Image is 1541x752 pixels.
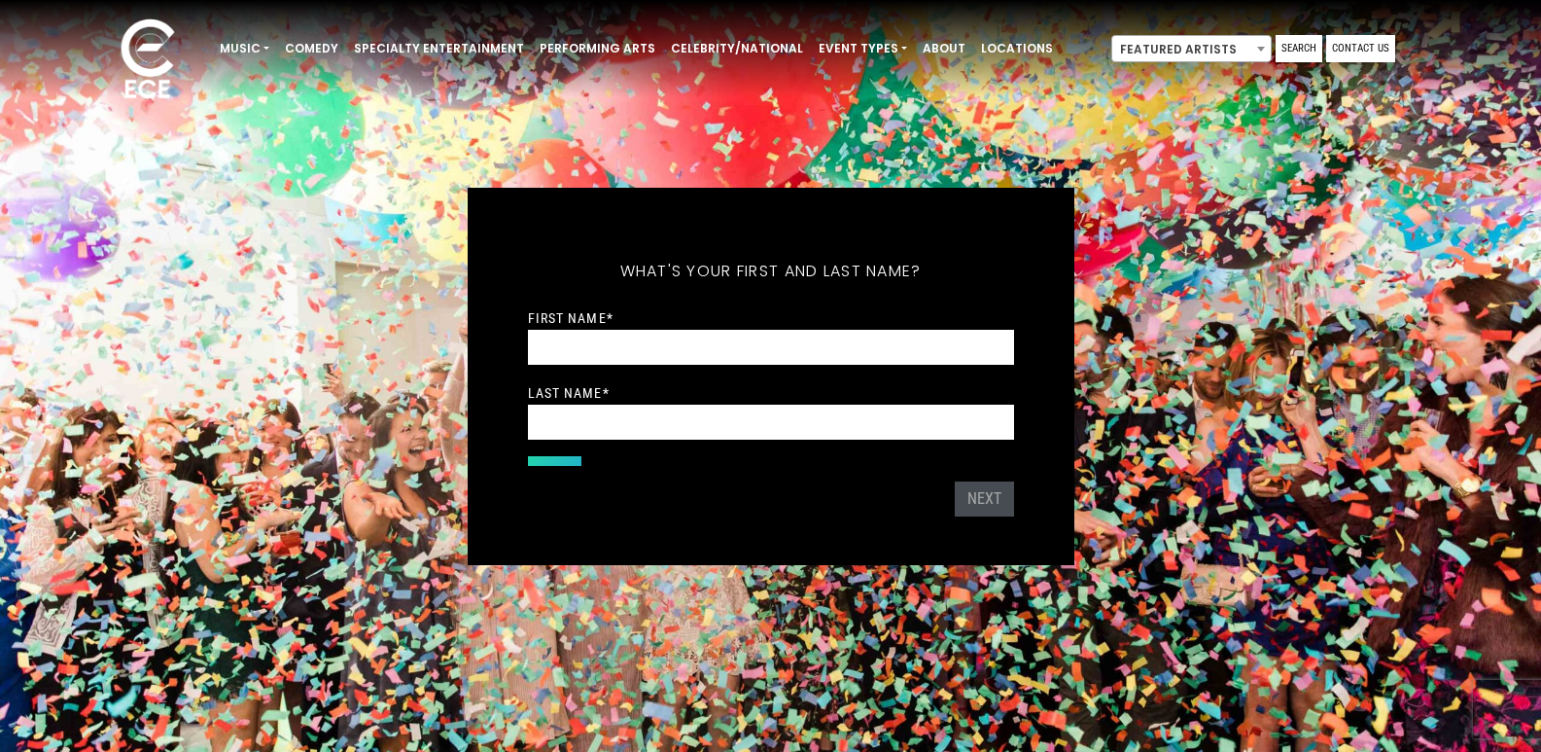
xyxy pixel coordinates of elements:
[811,32,915,65] a: Event Types
[1112,36,1271,63] span: Featured Artists
[528,384,610,402] label: Last Name
[1276,35,1322,62] a: Search
[1111,35,1272,62] span: Featured Artists
[1326,35,1395,62] a: Contact Us
[99,14,196,108] img: ece_new_logo_whitev2-1.png
[915,32,973,65] a: About
[528,236,1014,306] h5: What's your first and last name?
[528,309,613,327] label: First Name
[663,32,811,65] a: Celebrity/National
[277,32,346,65] a: Comedy
[346,32,532,65] a: Specialty Entertainment
[973,32,1061,65] a: Locations
[212,32,277,65] a: Music
[532,32,663,65] a: Performing Arts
